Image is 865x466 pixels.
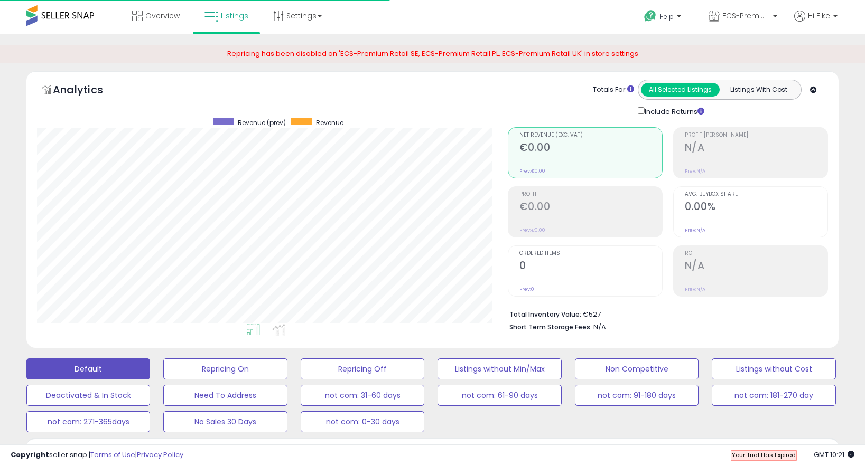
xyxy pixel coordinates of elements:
[685,227,705,233] small: Prev: N/A
[659,12,674,21] span: Help
[301,411,424,432] button: not com: 0-30 days
[221,11,248,21] span: Listings
[685,286,705,292] small: Prev: N/A
[519,251,662,256] span: Ordered Items
[575,385,699,406] button: not com: 91-180 days
[641,83,720,97] button: All Selected Listings
[90,450,135,460] a: Terms of Use
[227,49,638,59] span: Repricing has been disabled on 'ECS-Premium Retail SE, ECS-Premium Retail PL, ECS-Premium Retail ...
[685,260,827,274] h2: N/A
[636,2,692,34] a: Help
[519,141,662,156] h2: €0.00
[238,118,286,127] span: Revenue (prev)
[438,385,561,406] button: not com: 61-90 days
[519,192,662,197] span: Profit
[722,11,770,21] span: ECS-Premium Retail DE
[519,201,662,215] h2: €0.00
[163,385,287,406] button: Need To Address
[593,85,634,95] div: Totals For
[301,358,424,379] button: Repricing Off
[163,358,287,379] button: Repricing On
[509,307,820,320] li: €527
[685,168,705,174] small: Prev: N/A
[685,132,827,138] span: Profit [PERSON_NAME]
[644,9,657,23] i: Get Help
[26,385,150,406] button: Deactivated & In Stock
[712,358,835,379] button: Listings without Cost
[719,83,798,97] button: Listings With Cost
[163,411,287,432] button: No Sales 30 Days
[794,11,838,34] a: Hi Eike
[732,451,796,459] span: Your Trial Has Expired
[808,11,830,21] span: Hi Eike
[316,118,343,127] span: Revenue
[519,227,545,233] small: Prev: €0.00
[509,310,581,319] b: Total Inventory Value:
[11,450,49,460] strong: Copyright
[301,385,424,406] button: not com: 31-60 days
[26,358,150,379] button: Default
[685,141,827,156] h2: N/A
[685,251,827,256] span: ROI
[26,411,150,432] button: not com: 271-365days
[712,385,835,406] button: not com: 181-270 day
[685,201,827,215] h2: 0.00%
[630,105,717,117] div: Include Returns
[519,286,534,292] small: Prev: 0
[575,358,699,379] button: Non Competitive
[519,260,662,274] h2: 0
[814,450,854,460] span: 2025-08-11 10:21 GMT
[137,450,183,460] a: Privacy Policy
[593,322,606,332] span: N/A
[685,192,827,197] span: Avg. Buybox Share
[519,132,662,138] span: Net Revenue (Exc. VAT)
[11,450,183,460] div: seller snap | |
[509,322,592,331] b: Short Term Storage Fees:
[438,358,561,379] button: Listings without Min/Max
[519,168,545,174] small: Prev: €0.00
[145,11,180,21] span: Overview
[53,82,124,100] h5: Analytics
